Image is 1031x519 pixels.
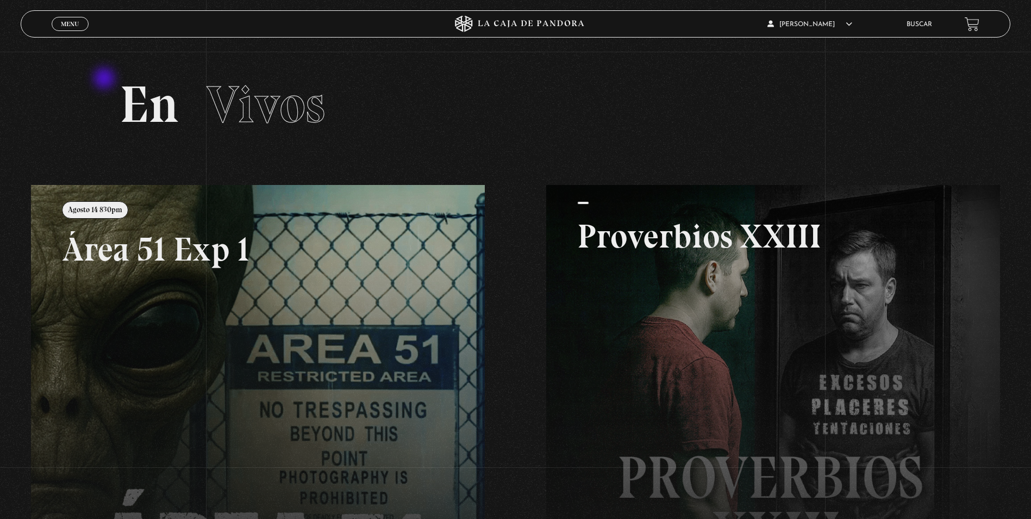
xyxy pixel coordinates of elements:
h2: En [120,79,911,131]
span: Menu [61,21,79,27]
span: Cerrar [58,30,83,38]
a: Buscar [907,21,932,28]
span: Vivos [207,73,325,135]
a: View your shopping cart [965,17,979,32]
span: [PERSON_NAME] [767,21,852,28]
